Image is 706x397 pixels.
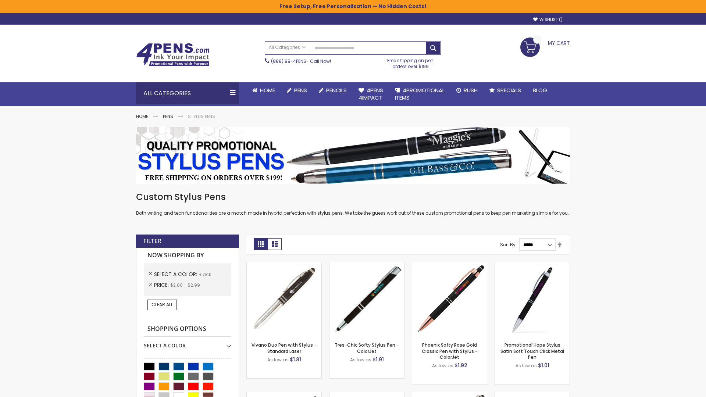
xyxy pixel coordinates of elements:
span: $1.92 [454,362,467,369]
a: Tres-Chic Softy Stylus Pen - ColorJet [335,342,399,354]
a: All Categories [265,42,309,54]
span: Blog [533,86,547,94]
a: 4PROMOTIONALITEMS [389,82,450,106]
span: As low as [350,357,371,363]
img: 4Pens Custom Pens and Promotional Products [136,43,210,67]
a: Pencils [313,82,353,99]
span: Rush [464,86,478,94]
div: Free shipping on pen orders over $199 [380,55,442,69]
span: Specials [497,86,521,94]
div: All Categories [136,82,239,104]
strong: Shopping Options [144,321,231,337]
span: - Call Now! [271,58,331,64]
a: Specials [484,82,527,99]
span: $1.81 [290,356,301,363]
span: Clear All [151,301,173,308]
a: Home [246,82,281,99]
span: All Categories [269,44,306,50]
a: Home [136,113,148,119]
a: Phoenix Softy Rose Gold Classic Pen with Stylus - ColorJet [422,342,478,360]
a: Wishlist [533,17,563,22]
a: Pens [163,113,173,119]
a: Rush [450,82,484,99]
a: Tres-Chic Softy Stylus Pen - ColorJet-Black [329,262,404,268]
img: Promotional Hope Stylus Satin Soft Touch Click Metal Pen-Black [495,262,570,337]
a: Promotional Hope Stylus Satin Soft Touch Click Metal Pen [500,342,564,360]
a: Promotional Hope Stylus Satin Soft Touch Click Metal Pen-Black [495,262,570,268]
span: 4PROMOTIONAL ITEMS [395,86,445,101]
a: Vivano Duo Pen with Stylus - Standard Laser [252,342,317,354]
h1: Custom Stylus Pens [136,191,570,203]
a: Vivano Duo Pen with Stylus - Standard Laser-Black [247,262,321,268]
a: (888) 88-4PENS [271,58,306,64]
strong: Stylus Pens [188,113,215,119]
span: $1.91 [372,356,384,363]
a: Pens [281,82,313,99]
span: As low as [432,362,453,369]
span: Pencils [326,86,347,94]
div: Select A Color [144,337,231,349]
span: $1.01 [538,362,549,369]
span: Select A Color [154,271,199,278]
span: Pens [294,86,307,94]
span: $2.00 - $2.99 [170,282,200,288]
strong: Now Shopping by [144,248,231,263]
img: Tres-Chic Softy Stylus Pen - ColorJet-Black [329,262,404,337]
div: Both writing and tech functionalities are a match made in hybrid perfection with stylus pens. We ... [136,191,570,217]
span: Home [260,86,275,94]
span: 4Pens 4impact [359,86,383,101]
img: Phoenix Softy Rose Gold Classic Pen with Stylus - ColorJet-Black [412,262,487,337]
strong: Grid [254,238,268,250]
span: As low as [516,362,537,369]
span: Black [199,271,211,278]
a: 4Pens4impact [353,82,389,106]
span: Price [154,281,170,289]
span: As low as [267,357,289,363]
a: Blog [527,82,553,99]
label: Sort By [500,242,516,248]
img: Vivano Duo Pen with Stylus - Standard Laser-Black [247,262,321,337]
strong: Filter [143,237,161,245]
img: Stylus Pens [136,127,570,184]
a: Clear All [147,300,177,310]
a: Phoenix Softy Rose Gold Classic Pen with Stylus - ColorJet-Black [412,262,487,268]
